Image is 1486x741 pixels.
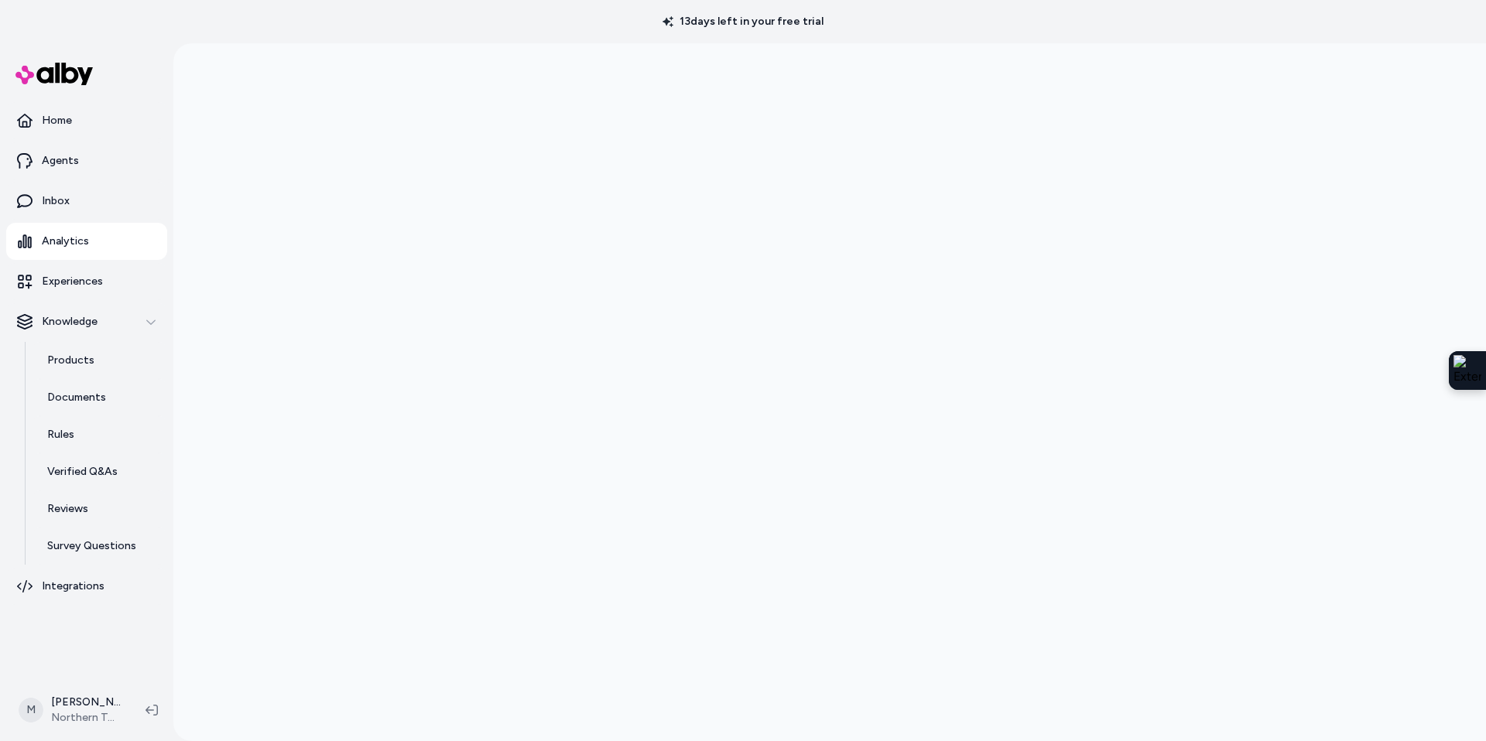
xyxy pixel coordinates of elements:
p: Knowledge [42,314,98,330]
a: Inbox [6,183,167,220]
a: Home [6,102,167,139]
p: Inbox [42,193,70,209]
p: Rules [47,427,74,442]
p: [PERSON_NAME] [51,695,121,710]
a: Verified Q&As [32,453,167,490]
a: Reviews [32,490,167,528]
a: Documents [32,379,167,416]
a: Survey Questions [32,528,167,565]
p: 13 days left in your free trial [653,14,833,29]
a: Rules [32,416,167,453]
p: Verified Q&As [47,464,118,480]
p: Integrations [42,579,104,594]
p: Documents [47,390,106,405]
p: Survey Questions [47,538,136,554]
p: Agents [42,153,79,169]
p: Analytics [42,234,89,249]
button: M[PERSON_NAME]Northern Tool [9,685,133,735]
p: Home [42,113,72,128]
a: Integrations [6,568,167,605]
span: M [19,698,43,722]
span: Northern Tool [51,710,121,726]
p: Products [47,353,94,368]
img: alby Logo [15,63,93,85]
p: Experiences [42,274,103,289]
p: Reviews [47,501,88,517]
a: Agents [6,142,167,179]
a: Products [32,342,167,379]
a: Analytics [6,223,167,260]
button: Knowledge [6,303,167,340]
a: Experiences [6,263,167,300]
img: Extension Icon [1453,355,1481,386]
